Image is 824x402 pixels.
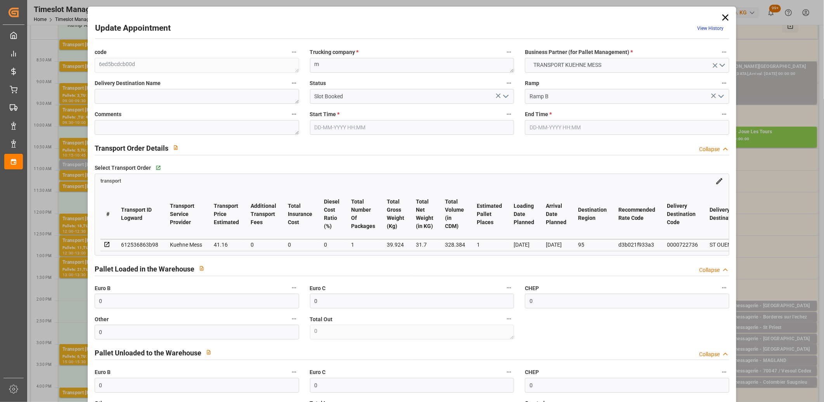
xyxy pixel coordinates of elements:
th: Delivery Destination City [704,189,765,239]
button: Total Out [504,314,514,324]
div: d3b021f933a3 [618,240,656,249]
h2: Update Appointment [95,22,171,35]
button: Euro C [504,367,514,377]
th: Recommended Rate Code [613,189,661,239]
span: TRANSPORT KUEHNE MESS [530,61,605,69]
span: transport [100,178,121,184]
div: 0 [288,240,312,249]
div: [DATE] [546,240,566,249]
th: Transport Price Estimated [208,189,245,239]
th: # [100,189,115,239]
span: Comments [95,110,121,118]
button: Start Time * [504,109,514,119]
input: Type to search/select [525,89,729,104]
textarea: 6ed5bcdcb00d [95,58,299,73]
th: Arrival Date Planned [540,189,572,239]
button: Trucking company * [504,47,514,57]
div: Collapse [699,350,720,358]
button: View description [194,261,209,276]
th: Loading Date Planned [508,189,540,239]
div: 0 [251,240,276,249]
th: Transport Service Provider [164,189,208,239]
button: View description [201,345,216,360]
div: 0 [324,240,339,249]
button: open menu [525,58,729,73]
a: View History [697,26,724,31]
div: ST OUEN L'AUMONE [710,240,759,249]
th: Total Gross Weight (Kg) [381,189,410,239]
textarea: m [310,58,514,73]
textarea: 0 [310,325,514,339]
button: Status [504,78,514,88]
span: Other [95,315,109,324]
button: End Time * [719,109,729,119]
th: Total Volume (in CDM) [439,189,471,239]
div: 612536863b98 [121,240,158,249]
button: Other [289,314,299,324]
th: Diesel Cost Ratio (%) [318,189,345,239]
span: Trucking company [310,48,359,56]
button: Euro C [504,283,514,293]
span: Select Transport Order [95,164,151,172]
span: Status [310,79,326,87]
th: Transport ID Logward [115,189,164,239]
button: Ramp [719,78,729,88]
div: 31.7 [416,240,433,249]
button: code [289,47,299,57]
div: 328.384 [445,240,465,249]
div: 1 [351,240,375,249]
span: Euro B [95,284,111,292]
a: transport [100,178,121,184]
input: DD-MM-YYYY HH:MM [310,120,514,135]
input: Type to search/select [310,89,514,104]
button: Comments [289,109,299,119]
span: Delivery Destination Name [95,79,161,87]
button: CHEP [719,367,729,377]
div: 1 [477,240,502,249]
div: Collapse [699,266,720,274]
th: Total Net Weight (in KG) [410,189,439,239]
span: code [95,48,107,56]
button: Delivery Destination Name [289,78,299,88]
div: 39.924 [387,240,404,249]
button: View description [168,140,183,155]
div: Collapse [699,145,720,153]
button: Business Partner (for Pallet Management) * [719,47,729,57]
button: Euro B [289,283,299,293]
span: Total Out [310,315,333,324]
span: End Time [525,110,552,118]
div: Kuehne Mess [170,240,202,249]
span: Euro B [95,368,111,376]
div: 0000722736 [667,240,698,249]
th: Destination Region [572,189,613,239]
span: Business Partner (for Pallet Management) [525,48,633,56]
button: CHEP [719,283,729,293]
button: open menu [500,90,511,103]
span: Euro C [310,368,326,376]
div: 41.16 [214,240,239,249]
th: Estimated Pallet Places [471,189,508,239]
span: CHEP [525,284,539,292]
button: Euro B [289,367,299,377]
th: Delivery Destination Code [661,189,704,239]
div: 95 [578,240,607,249]
th: Total Number Of Packages [345,189,381,239]
span: Ramp [525,79,539,87]
h2: Pallet Loaded in the Warehouse [95,264,194,274]
h2: Transport Order Details [95,143,168,153]
div: [DATE] [514,240,534,249]
span: Euro C [310,284,326,292]
span: Start Time [310,110,340,118]
input: DD-MM-YYYY HH:MM [525,120,729,135]
button: open menu [715,90,727,103]
h2: Pallet Unloaded to the Warehouse [95,348,201,358]
span: CHEP [525,368,539,376]
th: Additional Transport Fees [245,189,282,239]
th: Total Insurance Cost [282,189,318,239]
